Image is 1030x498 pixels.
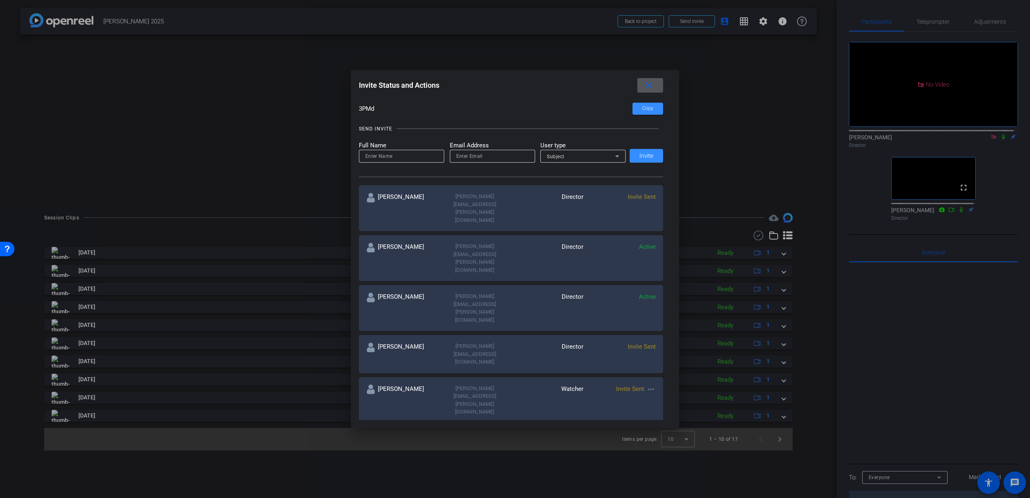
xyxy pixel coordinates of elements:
[639,243,656,250] span: Active
[616,385,644,393] span: Invite Sent
[366,292,439,324] div: [PERSON_NAME]
[439,384,511,416] div: [PERSON_NAME][EMAIL_ADDRESS][PERSON_NAME][DOMAIN_NAME]
[642,105,653,112] span: Copy
[439,192,511,224] div: [PERSON_NAME][EMAIL_ADDRESS][PERSON_NAME][DOMAIN_NAME]
[359,78,663,93] div: Invite Status and Actions
[646,384,656,394] mat-icon: more_horiz
[366,192,439,224] div: [PERSON_NAME]
[511,242,583,274] div: Director
[366,342,439,366] div: [PERSON_NAME]
[628,193,656,200] span: Invite Sent
[644,81,654,91] mat-icon: close
[439,292,511,324] div: [PERSON_NAME][EMAIL_ADDRESS][PERSON_NAME][DOMAIN_NAME]
[366,384,439,416] div: [PERSON_NAME]
[439,242,511,274] div: [PERSON_NAME][EMAIL_ADDRESS][PERSON_NAME][DOMAIN_NAME]
[511,384,583,416] div: Watcher
[359,141,444,150] mat-label: Full Name
[632,103,663,115] button: Copy
[366,242,439,274] div: [PERSON_NAME]
[540,141,626,150] mat-label: User type
[511,342,583,366] div: Director
[639,293,656,300] span: Active
[628,343,656,350] span: Invite Sent
[450,141,535,150] mat-label: Email Address
[456,151,529,161] input: Enter Email
[511,192,583,224] div: Director
[511,292,583,324] div: Director
[547,154,564,159] span: Subject
[359,125,392,133] div: SEND INVITE
[439,342,511,366] div: [PERSON_NAME][EMAIL_ADDRESS][DOMAIN_NAME]
[359,125,663,133] openreel-title-line: SEND INVITE
[365,151,438,161] input: Enter Name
